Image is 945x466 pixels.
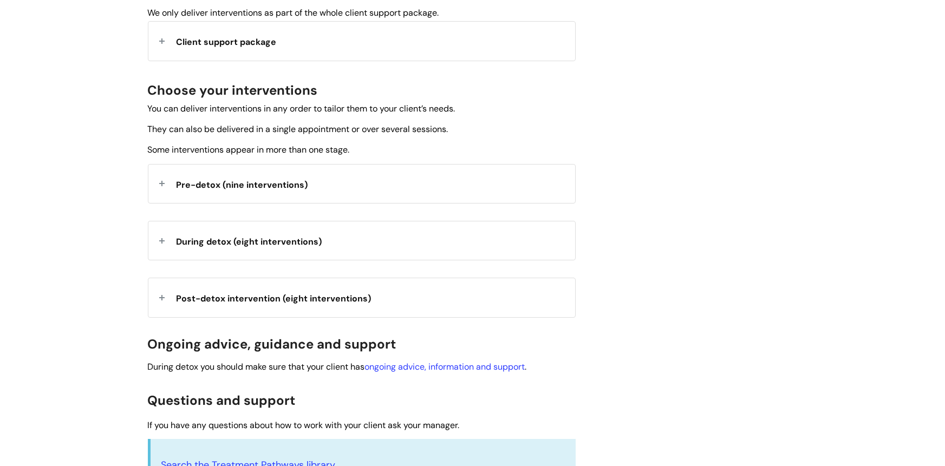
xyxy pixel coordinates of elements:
span: We only deliver interventions as part of the whole client support package. [148,7,439,18]
span: Choose your interventions [148,82,318,99]
span: You can deliver interventions in any order to tailor them to your client’s needs. [148,103,455,114]
span: Pre-detox (nine interventions) [177,179,308,191]
span: They can also be delivered in a single appointment or over several sessions. [148,123,448,135]
span: Ongoing advice, guidance and support [148,336,396,352]
span: If you have any questions about how to work with your client ask your manager. [148,419,460,431]
span: Questions and support [148,392,296,409]
a: ongoing advice, information and support [365,361,525,372]
span: Post-detox intervention (eight interventions) [177,293,372,304]
span: During detox (eight interventions) [177,236,322,247]
span: Client support package [177,36,277,48]
span: Some interventions appear in more than one stage. [148,144,350,155]
span: During detox you should make sure that your client has . [148,361,527,372]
